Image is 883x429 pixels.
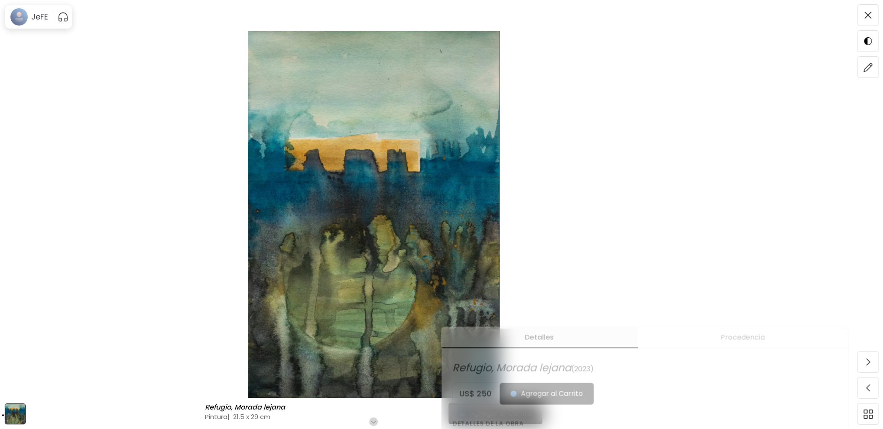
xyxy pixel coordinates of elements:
span: Detalles [447,332,632,342]
button: pauseOutline IconGradient Icon [58,10,68,24]
span: Refugio, Morada lejana [452,360,571,374]
button: Agregar al Carrito [500,383,594,404]
span: Procedencia [643,332,843,342]
h6: Detalles de la obra [452,419,838,428]
h6: JeFE [31,12,49,22]
span: Agregar al Carrito [510,388,583,399]
h5: US$ 250 [453,388,500,399]
span: (2023) [571,364,594,374]
h6: Refugio, Morada lejana [205,403,287,412]
h4: Pintura | 21.5 x 29 cm [205,412,469,421]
